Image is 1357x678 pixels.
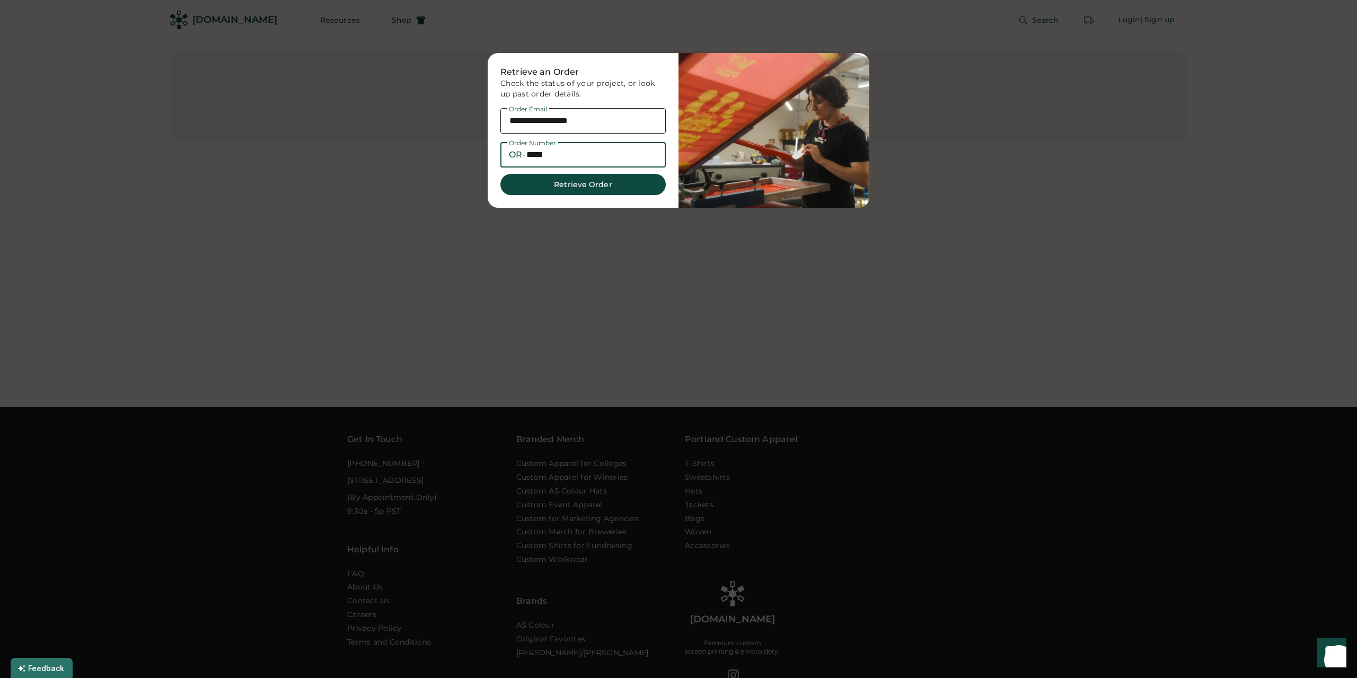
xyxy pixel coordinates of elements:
div: Order Email [507,106,549,112]
iframe: Front Chat [1307,630,1352,676]
button: Retrieve Order [500,174,666,195]
div: OR- [509,149,525,161]
div: Order Number [507,140,558,146]
div: Check the status of your project, or look up past order details. [500,78,666,100]
div: Retrieve an Order [500,66,666,78]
